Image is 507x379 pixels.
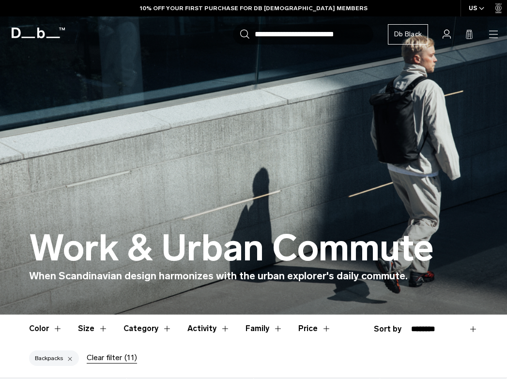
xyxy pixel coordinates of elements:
[29,315,62,343] button: Toggle Filter
[124,352,137,364] span: (11)
[298,315,331,343] button: Toggle Price
[123,315,172,343] button: Toggle Filter
[29,228,434,269] h1: Work & Urban Commute
[140,4,368,13] a: 10% OFF YOUR FIRST PURCHASE FOR DB [DEMOGRAPHIC_DATA] MEMBERS
[78,315,108,343] button: Toggle Filter
[246,315,283,343] button: Toggle Filter
[29,270,408,282] span: When Scandinavian design harmonizes with the urban explorer's daily commute.
[388,24,428,45] a: Db Black
[187,315,230,343] button: Toggle Filter
[87,352,137,364] div: Clear filter
[29,350,79,366] div: Backpacks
